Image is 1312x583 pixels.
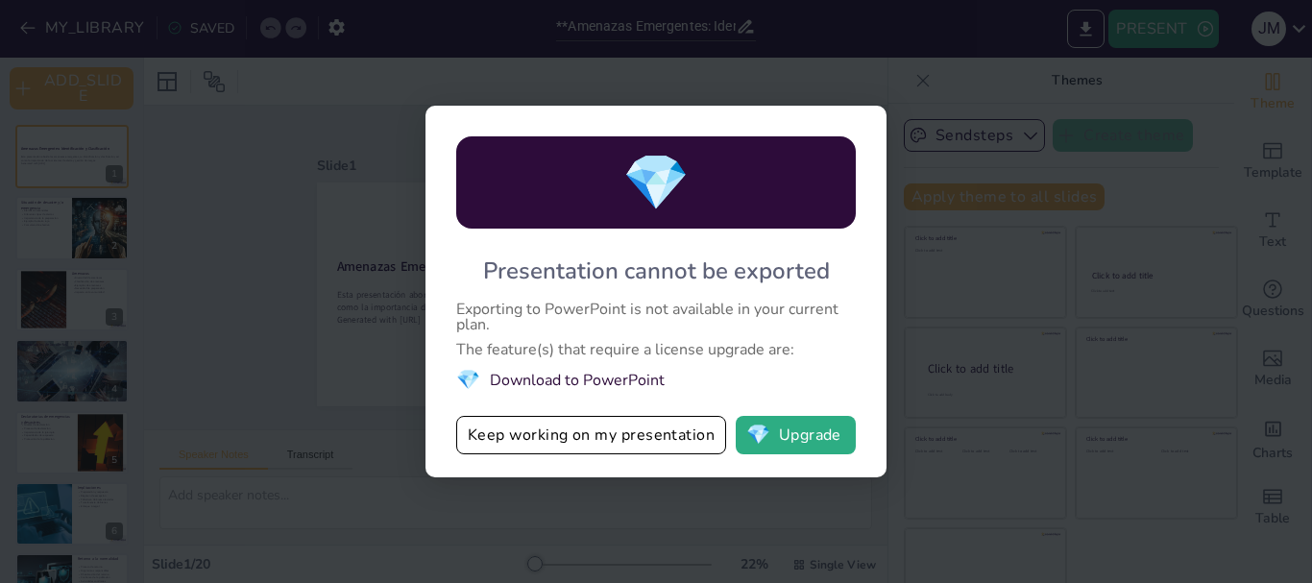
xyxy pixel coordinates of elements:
[456,367,856,393] li: Download to PowerPoint
[736,416,856,454] button: diamondUpgrade
[456,367,480,393] span: diamond
[456,302,856,332] div: Exporting to PowerPoint is not available in your current plan.
[456,342,856,357] div: The feature(s) that require a license upgrade are:
[456,416,726,454] button: Keep working on my presentation
[622,146,690,220] span: diamond
[483,255,830,286] div: Presentation cannot be exported
[746,425,770,445] span: diamond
